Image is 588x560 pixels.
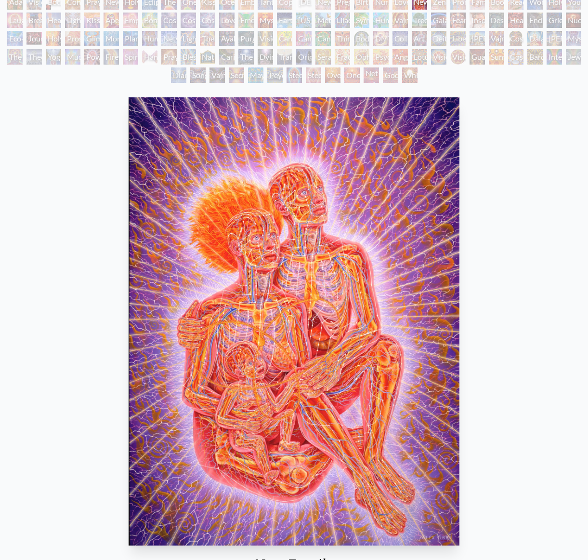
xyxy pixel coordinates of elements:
div: Planetary Prayers [123,31,138,46]
div: Emerald Grail [238,13,254,28]
div: [PERSON_NAME] [470,31,485,46]
div: Networks [161,31,177,46]
div: The Shulgins and their Alchemical Angels [200,31,215,46]
div: Cosmic Lovers [200,13,215,28]
div: Original Face [296,49,312,65]
div: Metamorphosis [315,13,331,28]
div: Yogi & the Möbius Sphere [46,49,61,65]
div: Steeplehead 2 [306,67,321,83]
div: Laughing Man [7,13,23,28]
div: Symbiosis: Gall Wasp & Oak Tree [354,13,369,28]
div: Angel Skin [392,49,408,65]
img: New-Family-1986-Alex-Grey-watermarked.jpg [129,97,459,546]
div: The Seer [7,49,23,65]
div: Hands that See [142,49,157,65]
div: Cannabacchus [315,31,331,46]
div: Spirit Animates the Flesh [123,49,138,65]
div: Peyote Being [267,67,283,83]
div: Sunyata [489,49,504,65]
div: Steeplehead 1 [287,67,302,83]
div: White Light [402,67,418,83]
div: Gaia [431,13,446,28]
div: Guardian of Infinite Vision [470,49,485,65]
div: Mysteriosa 2 [258,13,273,28]
div: Oversoul [325,67,340,83]
div: Dalai Lama [527,31,543,46]
div: Fear [450,13,466,28]
div: Lightweaver [65,13,80,28]
div: Song of Vajra Being [190,67,206,83]
div: Godself [383,67,398,83]
div: Spectral Lotus [412,49,427,65]
div: Cosmic [DEMOGRAPHIC_DATA] [508,31,523,46]
div: Cosmic Elf [508,49,523,65]
div: Bond [142,13,157,28]
div: Body/Mind as a Vibratory Field of Energy [354,31,369,46]
div: Dying [258,49,273,65]
div: Grieving [547,13,562,28]
div: Tree & Person [412,13,427,28]
div: Mystic Eye [566,31,581,46]
div: Endarkenment [527,13,543,28]
div: Prostration [65,31,80,46]
div: [PERSON_NAME] [547,31,562,46]
div: Journey of the Wounded Healer [26,31,42,46]
div: Kiss of the [MEDICAL_DATA] [84,13,100,28]
div: Ophanic Eyelash [354,49,369,65]
div: Human Geometry [142,31,157,46]
div: Lilacs [335,13,350,28]
div: Healing [46,13,61,28]
div: Nuclear Crucifixion [566,13,581,28]
div: Power to the Peaceful [84,49,100,65]
div: Cannabis Sutra [296,31,312,46]
div: Firewalking [104,49,119,65]
div: DMT - The Spirit Molecule [373,31,389,46]
div: Love is a Cosmic Force [219,13,235,28]
div: Cosmic Creativity [161,13,177,28]
div: Despair [489,13,504,28]
div: Vajra Horse [392,13,408,28]
div: Praying Hands [161,49,177,65]
div: Vision Crystal [431,49,446,65]
div: Lightworker [181,31,196,46]
div: Glimpsing the Empyrean [84,31,100,46]
div: Ayahuasca Visitation [219,31,235,46]
div: Deities & Demons Drinking from the Milky Pool [431,31,446,46]
div: Psychomicrograph of a Fractal Paisley Cherub Feather Tip [373,49,389,65]
div: Transfiguration [277,49,292,65]
div: Caring [219,49,235,65]
div: Cannabis Mudra [277,31,292,46]
div: Vajra Guru [489,31,504,46]
div: Headache [508,13,523,28]
div: Purging [238,31,254,46]
div: Collective Vision [392,31,408,46]
div: Liberation Through Seeing [450,31,466,46]
div: Secret Writing Being [229,67,244,83]
div: Jewel Being [566,49,581,65]
div: Mudra [65,49,80,65]
div: [US_STATE] Song [296,13,312,28]
div: Holy Fire [46,31,61,46]
div: Net of Being [364,67,379,83]
div: Vision Crystal Tondo [450,49,466,65]
div: Third Eye Tears of Joy [335,31,350,46]
div: Seraphic Transport Docking on the Third Eye [315,49,331,65]
div: Earth Energies [277,13,292,28]
div: Humming Bird [373,13,389,28]
div: Mayan Being [248,67,263,83]
div: Breathing [26,13,42,28]
div: Blessing Hand [181,49,196,65]
div: Vision Tree [258,31,273,46]
div: Interbeing [547,49,562,65]
div: Eco-Atlas [7,31,23,46]
div: Insomnia [470,13,485,28]
div: Fractal Eyes [335,49,350,65]
div: Monochord [104,31,119,46]
div: Cosmic Artist [181,13,196,28]
div: Vajra Being [209,67,225,83]
div: Diamond Being [171,67,186,83]
div: The Soul Finds It's Way [238,49,254,65]
div: Aperture [104,13,119,28]
div: Empowerment [123,13,138,28]
div: Bardo Being [527,49,543,65]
